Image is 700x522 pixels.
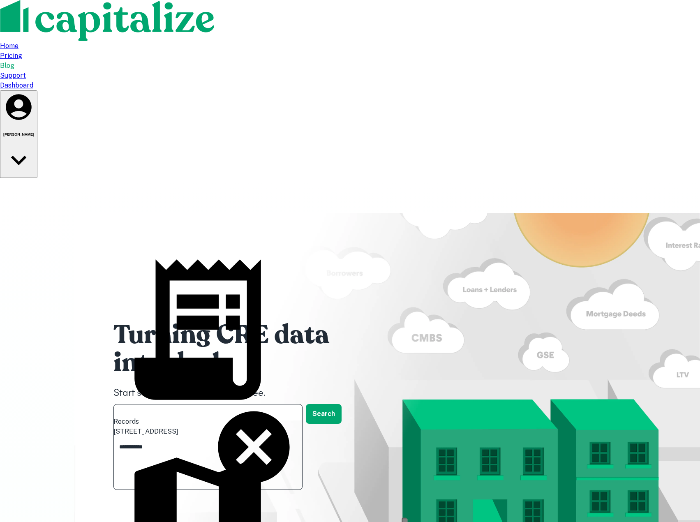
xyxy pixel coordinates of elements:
h6: [PERSON_NAME] [3,132,34,136]
span: Records [113,418,139,425]
button: Search [306,404,342,424]
div: [STREET_ADDRESS] [113,427,282,437]
iframe: Chat Widget [659,456,700,496]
